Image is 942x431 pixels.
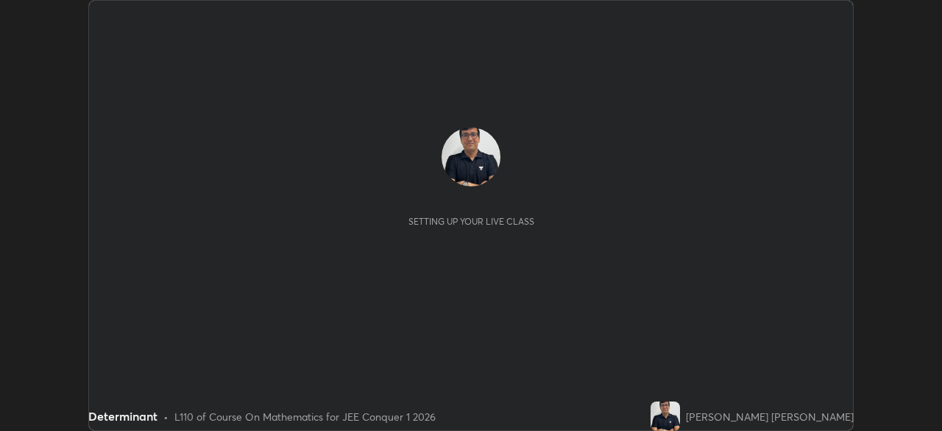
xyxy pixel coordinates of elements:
img: 1bd69877dafd4480bd87b8e1d71fc0d6.jpg [442,127,500,186]
div: • [163,409,169,424]
div: Setting up your live class [408,216,534,227]
div: L110 of Course On Mathematics for JEE Conquer 1 2026 [174,409,436,424]
div: Determinant [88,407,157,425]
div: [PERSON_NAME] [PERSON_NAME] [686,409,854,424]
img: 1bd69877dafd4480bd87b8e1d71fc0d6.jpg [651,402,680,431]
